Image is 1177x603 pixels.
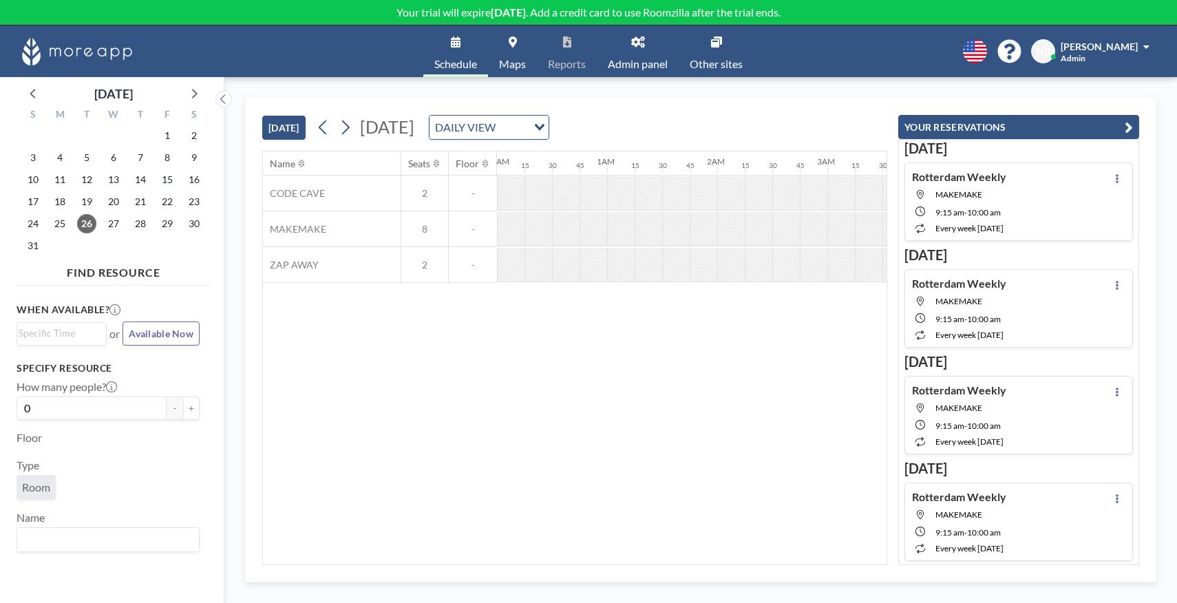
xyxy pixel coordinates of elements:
[20,107,47,125] div: S
[521,161,529,170] div: 15
[23,214,43,233] span: Sunday, August 24, 2025
[423,25,488,77] a: Schedule
[180,107,207,125] div: S
[935,296,982,306] span: MAKEMAKE
[19,326,98,341] input: Search for option
[22,38,132,65] img: organization-logo
[456,158,479,170] div: Floor
[184,148,204,167] span: Saturday, August 9, 2025
[449,223,497,235] span: -
[548,59,586,70] span: Reports
[50,148,70,167] span: Monday, August 4, 2025
[104,170,123,189] span: Wednesday, August 13, 2025
[158,192,177,211] span: Friday, August 22, 2025
[77,192,96,211] span: Tuesday, August 19, 2025
[904,246,1133,264] h3: [DATE]
[100,107,127,125] div: W
[967,421,1001,431] span: 10:00 AM
[904,140,1133,157] h3: [DATE]
[935,223,1004,233] span: every week [DATE]
[94,84,133,103] div: [DATE]
[262,116,306,140] button: [DATE]
[912,277,1006,290] h4: Rotterdam Weekly
[74,107,100,125] div: T
[449,259,497,271] span: -
[967,527,1001,538] span: 10:00 AM
[153,107,180,125] div: F
[263,223,326,235] span: MAKEMAKE
[184,170,204,189] span: Saturday, August 16, 2025
[104,148,123,167] span: Wednesday, August 6, 2025
[408,158,430,170] div: Seats
[964,314,967,324] span: -
[131,214,150,233] span: Thursday, August 28, 2025
[898,115,1139,139] button: YOUR RESERVATIONS
[47,107,74,125] div: M
[167,396,183,420] button: -
[184,192,204,211] span: Saturday, August 23, 2025
[935,436,1004,447] span: every week [DATE]
[104,192,123,211] span: Wednesday, August 20, 2025
[131,192,150,211] span: Thursday, August 21, 2025
[817,156,835,167] div: 3AM
[487,156,509,167] div: 12AM
[912,490,1006,504] h4: Rotterdam Weekly
[537,25,597,77] a: Reports
[686,161,694,170] div: 45
[401,187,448,200] span: 2
[77,170,96,189] span: Tuesday, August 12, 2025
[17,380,117,394] label: How many people?
[608,59,668,70] span: Admin panel
[935,189,982,200] span: MAKEMAKE
[131,170,150,189] span: Thursday, August 14, 2025
[434,59,477,70] span: Schedule
[17,362,200,374] h3: Specify resource
[17,431,42,445] label: Floor
[631,161,639,170] div: 15
[597,156,615,167] div: 1AM
[77,214,96,233] span: Tuesday, August 26, 2025
[576,161,584,170] div: 45
[158,170,177,189] span: Friday, August 15, 2025
[131,148,150,167] span: Thursday, August 7, 2025
[184,126,204,145] span: Saturday, August 2, 2025
[679,25,754,77] a: Other sites
[109,327,120,341] span: or
[50,214,70,233] span: Monday, August 25, 2025
[23,236,43,255] span: Sunday, August 31, 2025
[23,192,43,211] span: Sunday, August 17, 2025
[935,543,1004,553] span: every week [DATE]
[690,59,743,70] span: Other sites
[158,148,177,167] span: Friday, August 8, 2025
[935,527,964,538] span: 9:15 AM
[879,161,887,170] div: 30
[796,161,805,170] div: 45
[967,207,1001,218] span: 10:00 AM
[935,421,964,431] span: 9:15 AM
[17,511,45,525] label: Name
[1037,45,1050,58] span: NB
[50,170,70,189] span: Monday, August 11, 2025
[17,458,39,472] label: Type
[500,118,526,136] input: Search for option
[17,260,211,279] h4: FIND RESOURCE
[499,59,526,70] span: Maps
[769,161,777,170] div: 30
[449,187,497,200] span: -
[904,353,1133,370] h3: [DATE]
[23,170,43,189] span: Sunday, August 10, 2025
[935,509,982,520] span: MAKEMAKE
[270,158,295,170] div: Name
[912,383,1006,397] h4: Rotterdam Weekly
[19,531,191,549] input: Search for option
[104,214,123,233] span: Wednesday, August 27, 2025
[77,148,96,167] span: Tuesday, August 5, 2025
[935,330,1004,340] span: every week [DATE]
[597,25,679,77] a: Admin panel
[183,396,200,420] button: +
[401,259,448,271] span: 2
[263,259,319,271] span: ZAP AWAY
[23,148,43,167] span: Sunday, August 3, 2025
[1061,41,1138,52] span: [PERSON_NAME]
[184,214,204,233] span: Saturday, August 30, 2025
